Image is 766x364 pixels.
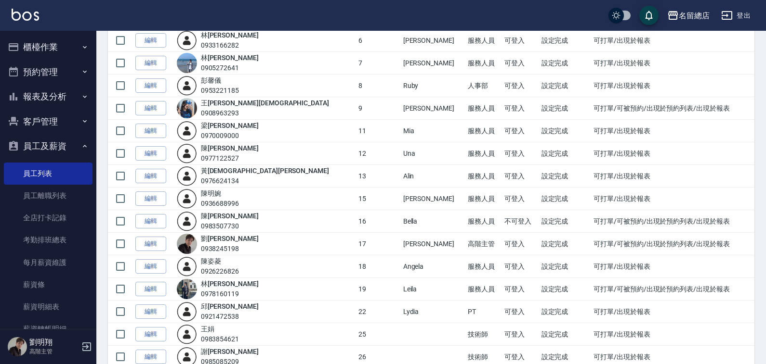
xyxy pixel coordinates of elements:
a: 薪資條 [4,274,92,296]
a: 劉[PERSON_NAME] [201,235,259,242]
td: 15 [356,188,400,210]
td: 人事部 [465,75,502,97]
td: 服務人員 [465,52,502,75]
td: 服務人員 [465,210,502,233]
td: Mia [401,120,466,142]
a: 編輯 [135,282,166,297]
td: 服務人員 [465,188,502,210]
p: 高階主管 [29,347,79,356]
td: Leila [401,278,466,301]
img: user-login-man-human-body-mobile-person-512.png [177,324,197,344]
td: 可打單/可被預約/出現於預約列表/出現於報表 [591,233,754,255]
td: Ruby [401,75,466,97]
div: 0933166282 [201,40,259,50]
td: PT [465,301,502,323]
a: 彭馨儀 [201,76,221,84]
td: 可打單/出現於報表 [591,142,754,165]
td: 技術師 [465,323,502,346]
td: 22 [356,301,400,323]
td: 可登入 [502,188,539,210]
td: Lydia [401,301,466,323]
a: 陳姿菱 [201,257,221,265]
img: avatar.jpeg [177,279,197,299]
img: avatar.jpeg [177,98,197,118]
td: 服務人員 [465,97,502,120]
a: 編輯 [135,33,166,48]
img: user-login-man-human-body-mobile-person-512.png [177,30,197,50]
td: 可打單/出現於報表 [591,29,754,52]
td: 服務人員 [465,120,502,142]
a: 編輯 [135,124,166,138]
td: 設定完成 [539,278,591,301]
td: 設定完成 [539,323,591,346]
td: 可登入 [502,142,539,165]
td: 25 [356,323,400,346]
div: 0977122527 [201,153,259,163]
button: 員工及薪資 [4,134,92,159]
a: 邱[PERSON_NAME] [201,302,259,310]
a: 編輯 [135,304,166,319]
td: [PERSON_NAME] [401,97,466,120]
img: user-login-man-human-body-mobile-person-512.png [177,188,197,209]
td: 設定完成 [539,52,591,75]
a: 林[PERSON_NAME] [201,54,259,62]
td: 7 [356,52,400,75]
td: 設定完成 [539,120,591,142]
a: 薪資轉帳明細 [4,318,92,340]
div: 0936688996 [201,199,239,209]
td: 19 [356,278,400,301]
td: 設定完成 [539,142,591,165]
td: 設定完成 [539,188,591,210]
a: 陳[PERSON_NAME] [201,144,259,152]
td: 服務人員 [465,29,502,52]
td: 9 [356,97,400,120]
a: 每月薪資維護 [4,251,92,274]
td: 服務人員 [465,255,502,278]
div: 0976624134 [201,176,329,186]
a: 全店打卡記錄 [4,207,92,229]
td: 設定完成 [539,301,591,323]
td: 可登入 [502,97,539,120]
td: 12 [356,142,400,165]
a: 編輯 [135,237,166,251]
a: 陳明婉 [201,189,221,197]
td: 高階主管 [465,233,502,255]
a: 員工離職列表 [4,185,92,207]
a: 編輯 [135,327,166,342]
img: user-login-man-human-body-mobile-person-512.png [177,256,197,276]
a: 陳[PERSON_NAME] [201,212,259,220]
td: 可打單/出現於報表 [591,75,754,97]
div: 0938245198 [201,244,259,254]
td: 可打單/出現於報表 [591,188,754,210]
td: Alin [401,165,466,188]
a: 王[PERSON_NAME][DEMOGRAPHIC_DATA] [201,99,329,107]
button: 客戶管理 [4,109,92,134]
td: 18 [356,255,400,278]
img: user-login-man-human-body-mobile-person-512.png [177,166,197,186]
td: 設定完成 [539,29,591,52]
a: 編輯 [135,214,166,229]
td: [PERSON_NAME] [401,52,466,75]
td: 可登入 [502,52,539,75]
div: 0905272641 [201,63,259,73]
button: 名留總店 [663,6,713,25]
a: 黃[DEMOGRAPHIC_DATA][PERSON_NAME] [201,167,329,175]
img: user-login-man-human-body-mobile-person-512.png [177,75,197,96]
td: 8 [356,75,400,97]
a: 王娟 [201,325,214,333]
a: 考勤排班總表 [4,229,92,251]
td: [PERSON_NAME] [401,233,466,255]
td: 可登入 [502,278,539,301]
td: 17 [356,233,400,255]
div: 0926226826 [201,266,239,276]
td: [PERSON_NAME] [401,29,466,52]
button: 預約管理 [4,60,92,85]
img: avatar.jpeg [177,234,197,254]
td: 設定完成 [539,233,591,255]
img: user-login-man-human-body-mobile-person-512.png [177,143,197,163]
td: 可登入 [502,255,539,278]
td: 可打單/出現於報表 [591,165,754,188]
div: 0978160119 [201,289,259,299]
td: 可登入 [502,75,539,97]
div: 0983854621 [201,334,239,344]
